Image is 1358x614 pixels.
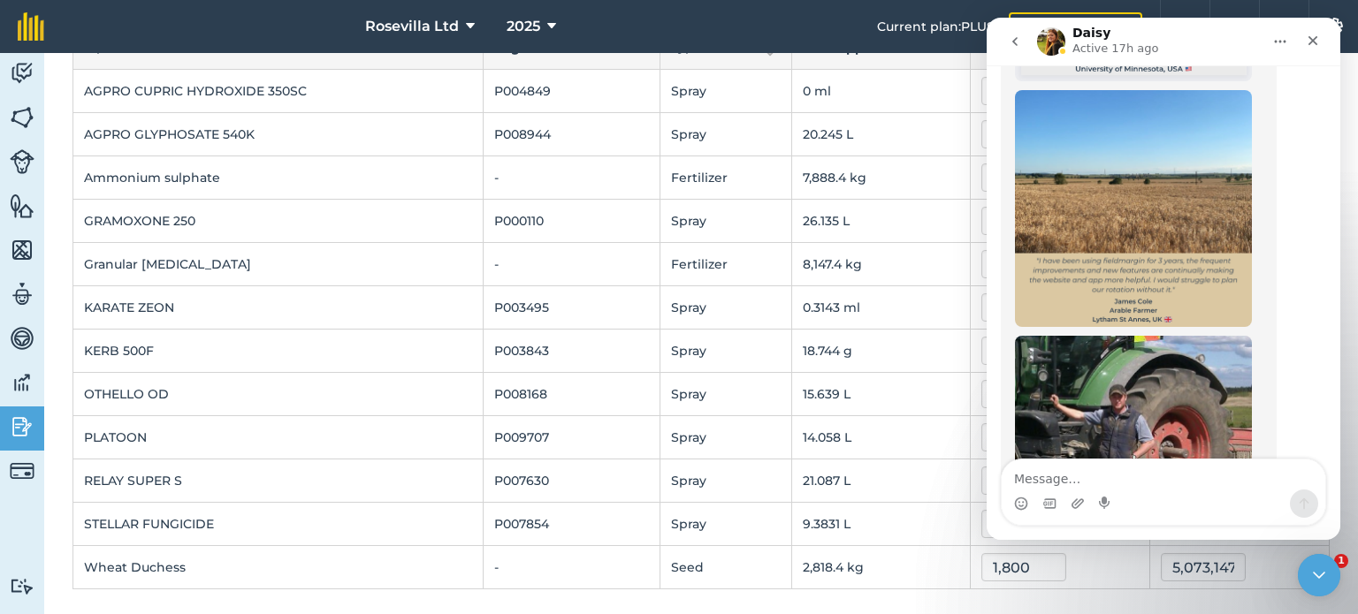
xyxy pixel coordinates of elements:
img: svg+xml;base64,PHN2ZyB4bWxucz0iaHR0cDovL3d3dy53My5vcmcvMjAwMC9zdmciIHdpZHRoPSI1NiIgaGVpZ2h0PSI2MC... [10,193,34,219]
td: - [484,546,660,589]
img: svg+xml;base64,PD94bWwgdmVyc2lvbj0iMS4wIiBlbmNvZGluZz0idXRmLTgiPz4KPCEtLSBHZW5lcmF0b3I6IEFkb2JlIE... [10,369,34,396]
td: - [484,156,660,200]
td: 26.135 L [791,200,971,243]
td: Granular [MEDICAL_DATA] [73,243,484,286]
td: OTHELLO OD [73,373,484,416]
td: Seed [660,546,791,589]
img: svg+xml;base64,PD94bWwgdmVyc2lvbj0iMS4wIiBlbmNvZGluZz0idXRmLTgiPz4KPCEtLSBHZW5lcmF0b3I6IEFkb2JlIE... [10,459,34,483]
img: svg+xml;base64,PD94bWwgdmVyc2lvbj0iMS4wIiBlbmNvZGluZz0idXRmLTgiPz4KPCEtLSBHZW5lcmF0b3I6IEFkb2JlIE... [10,149,34,174]
span: 1 [1334,554,1348,568]
td: 20.245 L [791,113,971,156]
td: AGPRO CUPRIC HYDROXIDE 350SC [73,70,484,113]
span: Current plan : PLUS [877,17,995,36]
td: 21.087 L [791,459,971,503]
span: 2025 [507,16,540,37]
img: svg+xml;base64,PD94bWwgdmVyc2lvbj0iMS4wIiBlbmNvZGluZz0idXRmLTgiPz4KPCEtLSBHZW5lcmF0b3I6IEFkb2JlIE... [10,281,34,307]
td: 18.744 g [791,330,971,373]
td: RELAY SUPER S [73,459,484,503]
td: P003843 [484,330,660,373]
td: 9.3831 L [791,503,971,546]
td: Spray [660,113,791,156]
td: Spray [660,330,791,373]
td: Spray [660,70,791,113]
td: 14.058 L [791,416,971,459]
img: svg+xml;base64,PD94bWwgdmVyc2lvbj0iMS4wIiBlbmNvZGluZz0idXRmLTgiPz4KPCEtLSBHZW5lcmF0b3I6IEFkb2JlIE... [10,325,34,352]
img: svg+xml;base64,PD94bWwgdmVyc2lvbj0iMS4wIiBlbmNvZGluZz0idXRmLTgiPz4KPCEtLSBHZW5lcmF0b3I6IEFkb2JlIE... [10,578,34,595]
td: - [484,243,660,286]
td: Spray [660,459,791,503]
td: P004849 [484,70,660,113]
img: svg+xml;base64,PD94bWwgdmVyc2lvbj0iMS4wIiBlbmNvZGluZz0idXRmLTgiPz4KPCEtLSBHZW5lcmF0b3I6IEFkb2JlIE... [10,60,34,87]
img: fieldmargin Logo [18,12,44,41]
td: P000110 [484,200,660,243]
td: P007630 [484,459,660,503]
td: Spray [660,503,791,546]
td: AGPRO GLYPHOSATE 540K [73,113,484,156]
td: PLATOON [73,416,484,459]
img: svg+xml;base64,PHN2ZyB4bWxucz0iaHR0cDovL3d3dy53My5vcmcvMjAwMC9zdmciIHdpZHRoPSI1NiIgaGVpZ2h0PSI2MC... [10,104,34,131]
td: P003495 [484,286,660,330]
td: P009707 [484,416,660,459]
td: Fertilizer [660,156,791,200]
td: Spray [660,286,791,330]
td: STELLAR FUNGICIDE [73,503,484,546]
td: GRAMOXONE 250 [73,200,484,243]
td: 0 ml [791,70,971,113]
td: KARATE ZEON [73,286,484,330]
img: svg+xml;base64,PHN2ZyB4bWxucz0iaHR0cDovL3d3dy53My5vcmcvMjAwMC9zdmciIHdpZHRoPSI1NiIgaGVpZ2h0PSI2MC... [10,237,34,263]
td: Spray [660,200,791,243]
iframe: Intercom live chat [987,18,1340,540]
td: Spray [660,416,791,459]
td: 0.3143 ml [791,286,971,330]
td: 8,147.4 kg [791,243,971,286]
iframe: Intercom live chat [1298,554,1340,596]
img: svg+xml;base64,PHN2ZyB4bWxucz0iaHR0cDovL3d3dy53My5vcmcvMjAwMC9zdmciIHdpZHRoPSIxNyIgaGVpZ2h0PSIxNy... [1276,16,1293,37]
td: 15.639 L [791,373,971,416]
td: Wheat Duchess [73,546,484,589]
td: 7,888.4 kg [791,156,971,200]
a: Change plan [1009,12,1142,41]
img: svg+xml;base64,PD94bWwgdmVyc2lvbj0iMS4wIiBlbmNvZGluZz0idXRmLTgiPz4KPCEtLSBHZW5lcmF0b3I6IEFkb2JlIE... [10,413,34,440]
td: 2,818.4 kg [791,546,971,589]
td: P008168 [484,373,660,416]
td: P007854 [484,503,660,546]
td: Spray [660,373,791,416]
span: Rosevilla Ltd [365,16,459,37]
td: KERB 500F [73,330,484,373]
td: Fertilizer [660,243,791,286]
td: P008944 [484,113,660,156]
td: Ammonium sulphate [73,156,484,200]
